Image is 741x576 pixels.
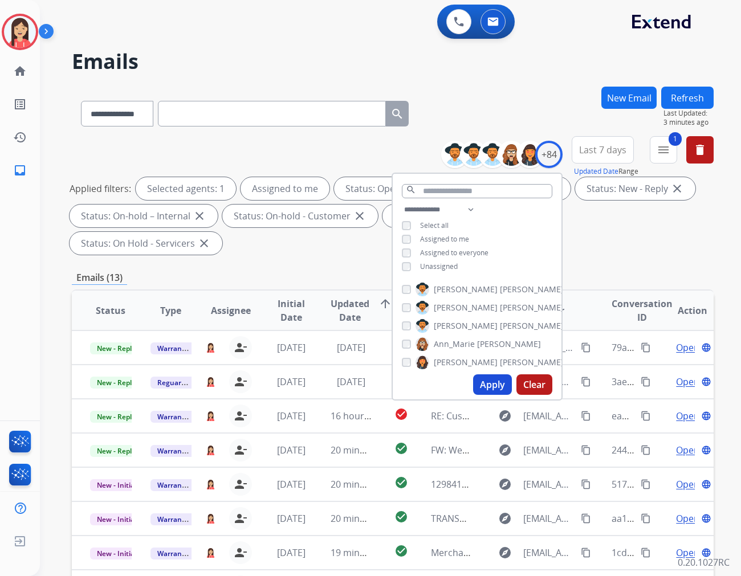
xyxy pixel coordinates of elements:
mat-icon: menu [657,143,670,157]
span: Select all [420,220,449,230]
span: Warranty Ops [150,479,209,491]
mat-icon: check_circle [394,407,408,421]
mat-icon: content_copy [641,342,651,353]
span: Open [676,477,699,491]
span: Assigned to everyone [420,248,488,258]
img: agent-avatar [206,513,215,524]
img: agent-avatar [206,548,215,558]
span: [DATE] [277,341,306,354]
span: New - Reply [90,445,142,457]
span: [DATE] [277,546,306,559]
span: 3 minutes ago [663,118,714,127]
mat-icon: content_copy [581,411,591,421]
mat-icon: language [701,548,711,558]
mat-icon: check_circle [394,510,408,524]
mat-icon: language [701,513,711,524]
mat-icon: history [13,130,27,144]
mat-icon: close [193,209,206,223]
span: [PERSON_NAME] [500,320,564,332]
mat-icon: check_circle [394,442,408,455]
span: [DATE] [277,375,306,388]
mat-icon: explore [498,512,512,525]
span: Unassigned [420,262,458,271]
span: TRANSAID 624G894003 [431,512,530,525]
div: Status: On Hold - Pending Parts [382,205,556,227]
span: FW: Webform from [EMAIL_ADDRESS][DOMAIN_NAME] on [DATE] [431,444,707,456]
span: 16 hours ago [331,410,387,422]
span: Reguard CS [150,377,202,389]
button: New Email [601,87,657,109]
span: [PERSON_NAME] [434,284,498,295]
span: [EMAIL_ADDRESS][PERSON_NAME][DOMAIN_NAME] [523,477,575,491]
span: Open [676,375,699,389]
mat-icon: person_remove [234,443,247,457]
span: [PERSON_NAME] [434,320,498,332]
img: agent-avatar [206,445,215,455]
mat-icon: person_remove [234,512,247,525]
div: +84 [535,141,563,168]
span: Open [676,512,699,525]
span: Warranty Ops [150,513,209,525]
span: [EMAIL_ADDRESS][DOMAIN_NAME] [523,443,575,457]
mat-icon: explore [498,477,512,491]
mat-icon: check_circle [394,544,408,558]
span: [PERSON_NAME] [434,302,498,313]
mat-icon: content_copy [641,548,651,558]
button: Updated Date [574,167,618,176]
mat-icon: search [390,107,404,121]
span: Initial Date [271,297,312,324]
span: [DATE] [277,444,306,456]
span: 1 [669,132,682,146]
button: 1 [650,136,677,164]
mat-icon: person_remove [234,477,247,491]
span: Conversation ID [612,297,673,324]
mat-icon: language [701,411,711,421]
mat-icon: content_copy [641,445,651,455]
mat-icon: content_copy [581,445,591,455]
span: Type [160,304,181,317]
div: Status: On Hold - Servicers [70,232,222,255]
span: [PERSON_NAME] [500,284,564,295]
div: Status: New - Reply [575,177,695,200]
mat-icon: list_alt [13,97,27,111]
span: 1298415337 [431,478,482,491]
mat-icon: close [353,209,367,223]
span: Assignee [211,304,251,317]
p: Applied filters: [70,182,131,195]
div: Selected agents: 1 [136,177,236,200]
mat-icon: close [670,182,684,195]
mat-icon: language [701,479,711,489]
mat-icon: home [13,64,27,78]
mat-icon: language [701,445,711,455]
mat-icon: close [197,236,211,250]
div: Assigned to me [241,177,329,200]
button: Apply [473,374,512,395]
span: Warranty Ops [150,411,209,423]
span: [DATE] [337,375,365,388]
mat-icon: content_copy [581,479,591,489]
span: New - Reply [90,411,142,423]
span: Last 7 days [579,148,626,152]
mat-icon: explore [498,546,512,559]
mat-icon: content_copy [641,411,651,421]
img: agent-avatar [206,411,215,421]
span: [EMAIL_ADDRESS][DOMAIN_NAME] [523,512,575,525]
mat-icon: person_remove [234,375,247,389]
span: RE: Customer Invoice [ thread::4ci2L0swAmGbjtSAGNT_2jk:: ] [431,410,689,422]
span: [EMAIL_ADDRESS][DOMAIN_NAME] [523,546,575,559]
span: Warranty Ops [150,445,209,457]
span: New - Reply [90,377,142,389]
div: Status: On-hold – Internal [70,205,218,227]
span: Open [676,443,699,457]
span: Open [676,409,699,423]
span: [PERSON_NAME] [434,357,498,368]
span: [PERSON_NAME] [500,357,564,368]
mat-icon: language [701,342,711,353]
mat-icon: content_copy [641,513,651,524]
mat-icon: explore [498,409,512,423]
span: Status [96,304,125,317]
mat-icon: delete [693,143,707,157]
span: Ann_Marie [434,338,475,350]
span: [DATE] [277,512,306,525]
mat-icon: content_copy [641,377,651,387]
